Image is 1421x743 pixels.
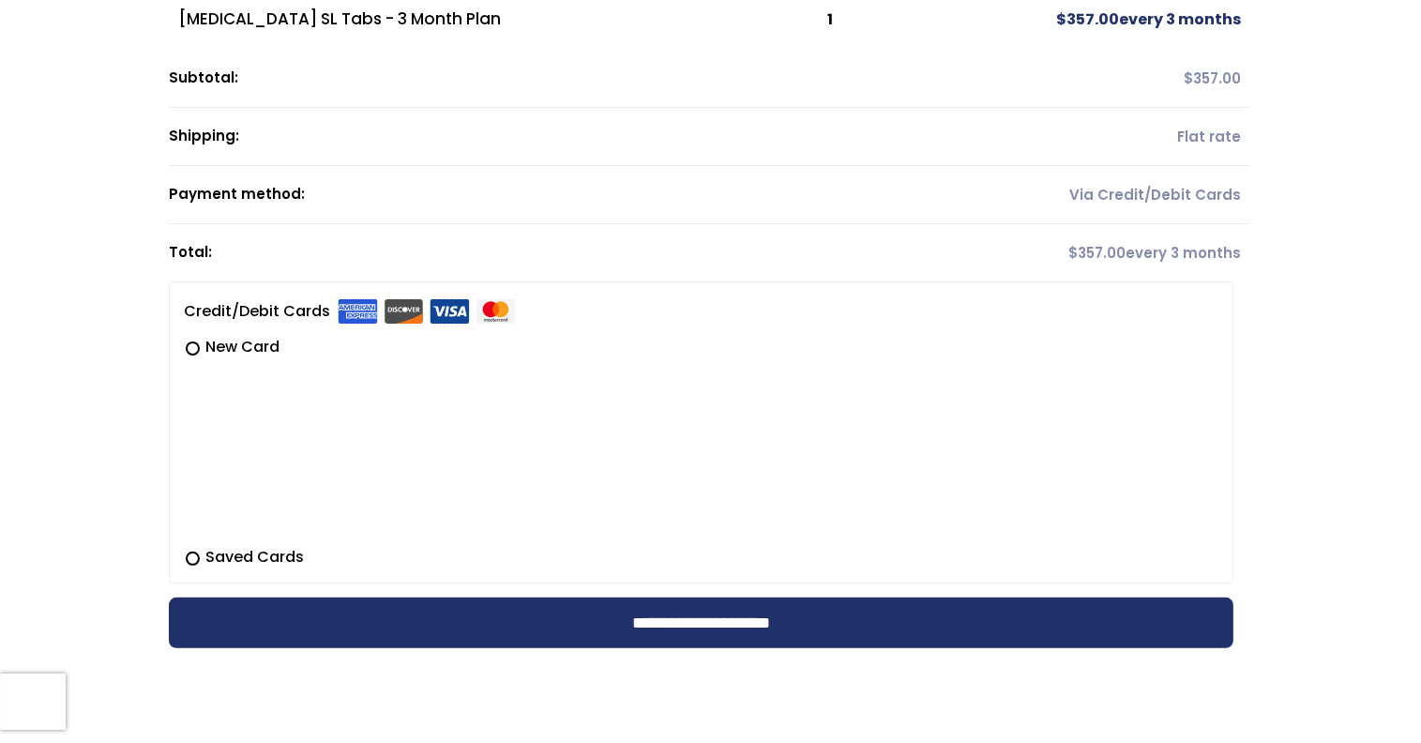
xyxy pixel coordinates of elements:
th: Total: [169,224,895,281]
iframe: Secure payment input frame [180,355,1215,535]
label: Saved Cards [184,546,1218,569]
span: $ [1184,68,1193,88]
th: Shipping: [169,108,895,166]
img: visa.svg [430,299,470,324]
label: Credit/Debit Cards [184,296,516,326]
td: every 3 months [895,224,1249,281]
span: 357.00 [1068,243,1126,263]
span: 357.00 [1056,8,1119,30]
span: $ [1068,243,1078,263]
td: Flat rate [895,108,1249,166]
span: 357.00 [1184,68,1241,88]
th: Subtotal: [169,50,895,108]
td: Via Credit/Debit Cards [895,166,1249,224]
span: $ [1056,8,1066,30]
label: New Card [184,336,1218,358]
img: mastercard.svg [476,299,516,324]
img: amex.svg [338,299,378,324]
th: Payment method: [169,166,895,224]
img: discover.svg [384,299,424,324]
